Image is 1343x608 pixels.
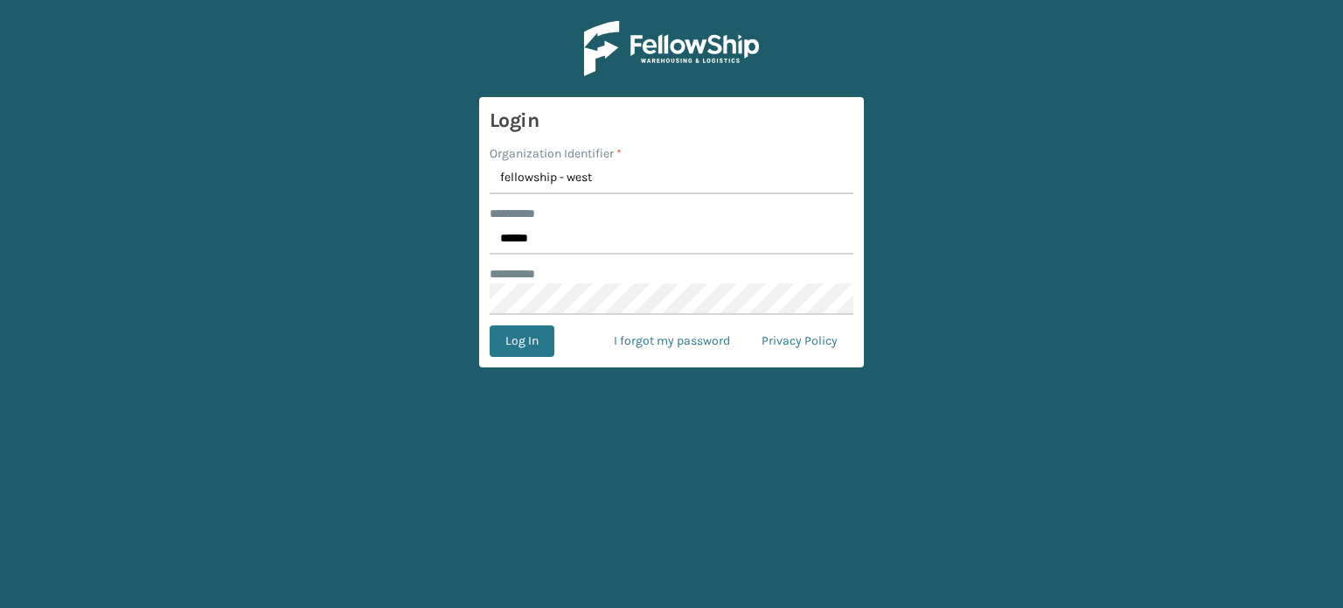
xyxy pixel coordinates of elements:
[490,144,622,163] label: Organization Identifier
[598,325,746,357] a: I forgot my password
[490,108,853,134] h3: Login
[746,325,853,357] a: Privacy Policy
[490,325,554,357] button: Log In
[584,21,759,76] img: Logo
